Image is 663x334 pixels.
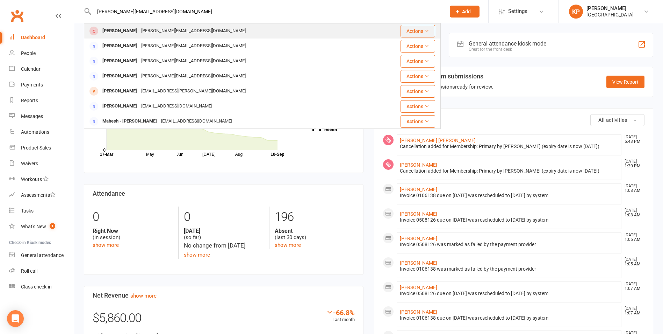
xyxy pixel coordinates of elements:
[184,228,264,234] strong: [DATE]
[100,101,139,111] div: [PERSON_NAME]
[400,217,619,223] div: Invoice 0508126 due on [DATE] was rescheduled to [DATE] by system
[9,124,74,140] a: Automations
[621,208,644,217] time: [DATE] 1:08 AM
[401,115,435,128] button: Actions
[586,12,634,18] div: [GEOGRAPHIC_DATA]
[9,203,74,219] a: Tasks
[139,101,214,111] div: [EMAIL_ADDRESS][DOMAIN_NAME]
[400,168,619,174] div: Cancellation added for Membership: Primary by [PERSON_NAME] (expiry date is now [DATE])
[8,7,26,25] a: Clubworx
[9,140,74,156] a: Product Sales
[9,46,74,61] a: People
[184,228,264,241] div: (so far)
[21,268,37,274] div: Roll call
[401,70,435,83] button: Actions
[93,228,173,241] div: (in session)
[139,86,248,96] div: [EMAIL_ADDRESS][PERSON_NAME][DOMAIN_NAME]
[130,293,157,299] a: show more
[400,309,437,315] a: [PERSON_NAME]
[401,55,435,68] button: Actions
[100,71,139,81] div: [PERSON_NAME]
[93,228,173,234] strong: Right Now
[400,162,437,168] a: [PERSON_NAME]
[400,236,437,241] a: [PERSON_NAME]
[326,308,355,323] div: Last month
[9,93,74,109] a: Reports
[400,211,437,217] a: [PERSON_NAME]
[100,41,139,51] div: [PERSON_NAME]
[7,310,24,327] div: Open Intercom Messenger
[469,40,546,47] div: General attendance kiosk mode
[400,285,437,290] a: [PERSON_NAME]
[275,207,355,228] div: 196
[21,145,51,151] div: Product Sales
[21,252,64,258] div: General attendance
[508,4,527,19] span: Settings
[159,116,234,126] div: [EMAIL_ADDRESS][DOMAIN_NAME]
[326,308,355,316] div: -66.8%
[184,241,264,250] div: No change from [DATE]
[184,252,210,258] a: show more
[621,184,644,193] time: [DATE] 1:08 AM
[9,279,74,295] a: Class kiosk mode
[100,86,139,96] div: [PERSON_NAME]
[401,100,435,113] button: Actions
[9,187,74,203] a: Assessments
[401,40,435,53] button: Actions
[569,5,583,19] div: KP
[586,5,634,12] div: [PERSON_NAME]
[383,114,645,121] h3: Recent Activity
[21,66,41,72] div: Calendar
[93,242,119,248] a: show more
[21,208,34,214] div: Tasks
[21,129,49,135] div: Automations
[100,56,139,66] div: [PERSON_NAME]
[93,207,173,228] div: 0
[297,123,355,132] a: 14Canx. this month
[621,282,644,291] time: [DATE] 1:07 AM
[139,41,248,51] div: [PERSON_NAME][EMAIL_ADDRESS][DOMAIN_NAME]
[590,114,644,126] button: All activities
[598,117,627,123] span: All activities
[100,116,159,126] div: Mahesh - [PERSON_NAME]
[450,6,480,18] button: Add
[400,242,619,248] div: Invoice 0508126 was marked as failed by the payment provider
[93,308,355,332] div: $5,860.00
[462,9,471,14] span: Add
[9,156,74,172] a: Waivers
[621,257,644,266] time: [DATE] 1:05 AM
[400,193,619,199] div: Invoice 0106138 due on [DATE] was rescheduled to [DATE] by system
[139,71,248,81] div: [PERSON_NAME][EMAIL_ADDRESS][DOMAIN_NAME]
[21,113,43,119] div: Messages
[21,35,45,40] div: Dashboard
[21,98,38,103] div: Reports
[621,306,644,315] time: [DATE] 1:07 AM
[275,228,355,241] div: (last 30 days)
[400,187,437,192] a: [PERSON_NAME]
[9,109,74,124] a: Messages
[275,242,301,248] a: show more
[21,161,38,166] div: Waivers
[139,26,248,36] div: [PERSON_NAME][EMAIL_ADDRESS][DOMAIN_NAME]
[9,263,74,279] a: Roll call
[297,122,322,132] strong: 14
[100,26,139,36] div: [PERSON_NAME]
[606,76,644,88] a: View Report
[184,207,264,228] div: 0
[621,135,644,144] time: [DATE] 5:43 PM
[400,144,619,149] div: Cancellation added for Membership: Primary by [PERSON_NAME] (expiry date is now [DATE])
[21,284,52,290] div: Class check-in
[9,248,74,263] a: General attendance kiosk mode
[92,7,441,16] input: Search...
[401,85,435,98] button: Actions
[50,223,55,229] span: 1
[21,82,43,88] div: Payments
[139,56,248,66] div: [PERSON_NAME][EMAIL_ADDRESS][DOMAIN_NAME]
[21,192,56,198] div: Assessments
[21,224,46,229] div: What's New
[93,190,355,197] h3: Attendance
[621,233,644,242] time: [DATE] 1:05 AM
[401,25,435,37] button: Actions
[9,30,74,46] a: Dashboard
[621,159,644,168] time: [DATE] 1:30 PM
